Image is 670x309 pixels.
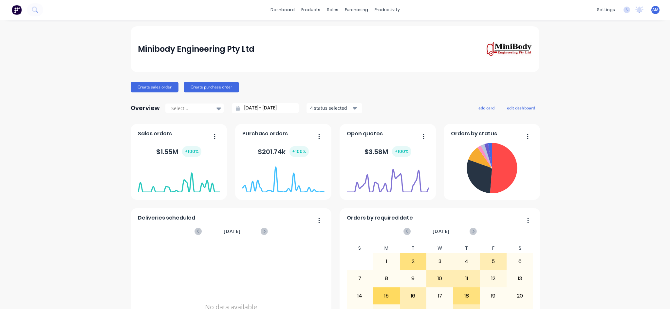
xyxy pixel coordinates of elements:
[451,130,497,138] span: Orders by status
[182,146,201,157] div: + 100 %
[184,82,239,92] button: Create purchase order
[392,146,411,157] div: + 100 %
[427,288,453,304] div: 17
[480,243,507,253] div: F
[427,253,453,270] div: 3
[507,253,533,270] div: 6
[342,5,371,15] div: purchasing
[400,243,427,253] div: T
[267,5,298,15] a: dashboard
[310,105,351,111] div: 4 status selected
[507,270,533,287] div: 13
[224,228,241,235] span: [DATE]
[242,130,288,138] span: Purchase orders
[298,5,324,15] div: products
[652,7,659,13] span: AM
[156,146,201,157] div: $ 1.55M
[433,228,450,235] span: [DATE]
[454,253,480,270] div: 4
[138,130,172,138] span: Sales orders
[400,270,426,287] div: 9
[373,288,400,304] div: 15
[507,288,533,304] div: 20
[474,104,499,112] button: add card
[400,253,426,270] div: 2
[347,288,373,304] div: 14
[400,288,426,304] div: 16
[346,243,373,253] div: S
[373,253,400,270] div: 1
[258,146,309,157] div: $ 201.74k
[347,270,373,287] div: 7
[347,130,383,138] span: Open quotes
[426,243,453,253] div: W
[131,82,178,92] button: Create sales order
[364,146,411,157] div: $ 3.58M
[138,43,254,56] div: Minibody Engineering Pty Ltd
[373,243,400,253] div: M
[454,288,480,304] div: 18
[503,104,539,112] button: edit dashboard
[371,5,403,15] div: productivity
[12,5,22,15] img: Factory
[427,270,453,287] div: 10
[131,102,160,115] div: Overview
[480,253,506,270] div: 5
[324,5,342,15] div: sales
[480,270,506,287] div: 12
[347,214,413,222] span: Orders by required date
[307,103,362,113] button: 4 status selected
[480,288,506,304] div: 19
[289,146,309,157] div: + 100 %
[453,243,480,253] div: T
[507,243,533,253] div: S
[594,5,618,15] div: settings
[373,270,400,287] div: 8
[486,42,532,57] img: Minibody Engineering Pty Ltd
[454,270,480,287] div: 11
